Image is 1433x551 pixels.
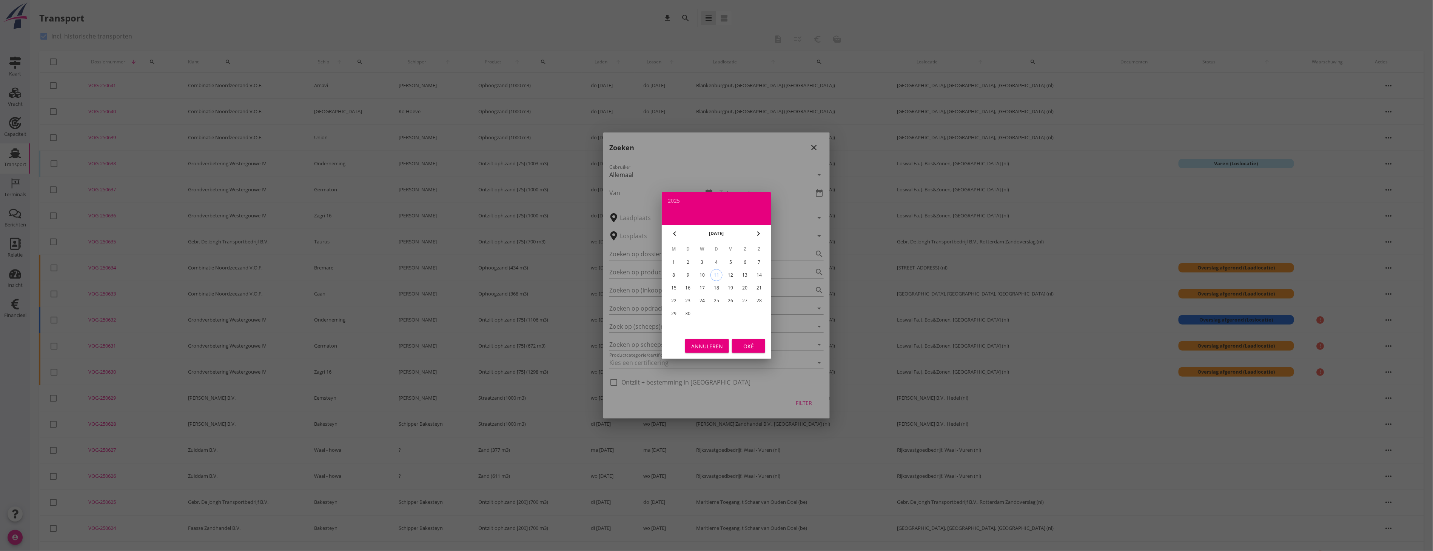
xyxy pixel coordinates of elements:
[691,342,723,350] div: Annuleren
[725,282,737,294] button: 19
[753,269,765,281] button: 14
[724,243,738,255] th: V
[707,228,726,239] button: [DATE]
[668,198,765,203] div: 2025
[695,243,709,255] th: W
[696,282,708,294] button: 17
[668,295,680,307] button: 22
[711,269,722,281] div: 11
[710,269,723,281] button: 11
[682,282,694,294] button: 16
[681,243,695,255] th: D
[710,243,723,255] th: D
[752,243,766,255] th: Z
[754,229,763,238] i: chevron_right
[685,339,729,353] button: Annuleren
[696,269,708,281] button: 10
[739,256,751,268] button: 6
[667,243,681,255] th: M
[682,256,694,268] button: 2
[668,308,680,320] button: 29
[710,295,723,307] button: 25
[725,269,737,281] button: 12
[682,269,694,281] button: 9
[696,256,708,268] button: 3
[668,256,680,268] button: 1
[682,308,694,320] button: 30
[753,256,765,268] button: 7
[725,295,737,307] button: 26
[710,256,723,268] button: 4
[682,295,694,307] button: 23
[753,282,765,294] button: 21
[738,243,752,255] th: Z
[696,295,708,307] button: 24
[753,295,765,307] button: 28
[739,295,751,307] button: 27
[738,342,759,350] div: Oké
[710,282,723,294] button: 18
[725,256,737,268] button: 5
[732,339,765,353] button: Oké
[739,269,751,281] button: 13
[668,269,680,281] button: 8
[739,282,751,294] button: 20
[668,282,680,294] button: 15
[670,229,679,238] i: chevron_left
